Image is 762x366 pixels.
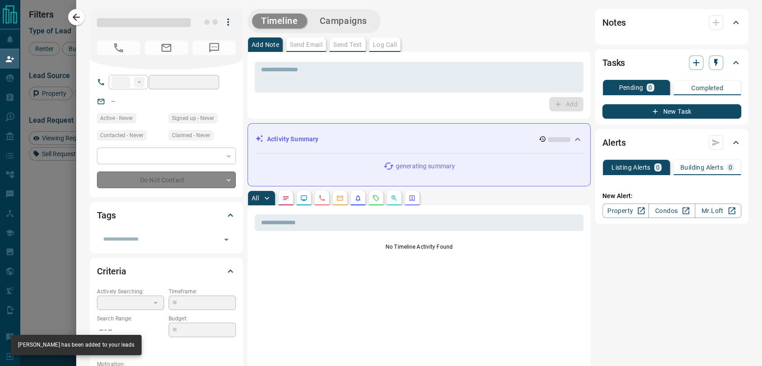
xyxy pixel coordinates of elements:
[602,52,741,74] div: Tasks
[602,15,626,30] h2: Notes
[372,195,380,202] svg: Requests
[611,164,651,171] p: Listing Alerts
[18,338,134,352] div: [PERSON_NAME] has been added to your leads
[390,195,398,202] svg: Opportunities
[100,114,133,123] span: Active - Never
[336,195,344,202] svg: Emails
[252,42,279,48] p: Add Note
[97,264,126,278] h2: Criteria
[409,195,416,202] svg: Agent Actions
[602,135,626,150] h2: Alerts
[172,114,214,123] span: Signed up - Never
[111,97,115,105] a: --
[169,287,236,296] p: Timeframe:
[729,164,732,171] p: 0
[695,204,741,218] a: Mr.Loft
[656,164,660,171] p: 0
[169,315,236,323] p: Budget:
[311,14,376,28] button: Campaigns
[691,85,723,91] p: Completed
[252,195,259,201] p: All
[619,84,643,91] p: Pending
[602,132,741,153] div: Alerts
[97,171,236,188] div: Do Not Contact
[602,191,741,201] p: New Alert:
[602,56,625,70] h2: Tasks
[145,41,188,55] span: No Email
[648,204,695,218] a: Condos
[602,12,741,33] div: Notes
[97,342,236,350] p: Areas Searched:
[193,41,236,55] span: No Number
[267,134,318,144] p: Activity Summary
[354,195,362,202] svg: Listing Alerts
[255,131,583,148] div: Activity Summary
[97,41,140,55] span: No Number
[97,287,164,296] p: Actively Searching:
[282,195,289,202] svg: Notes
[97,315,164,323] p: Search Range:
[300,195,308,202] svg: Lead Browsing Activity
[252,14,307,28] button: Timeline
[255,243,583,251] p: No Timeline Activity Found
[97,260,236,282] div: Criteria
[648,84,652,91] p: 0
[172,131,210,140] span: Claimed - Never
[220,233,233,246] button: Open
[97,204,236,226] div: Tags
[318,195,326,202] svg: Calls
[97,323,164,338] p: -- - --
[100,131,143,140] span: Contacted - Never
[602,104,741,119] button: New Task
[396,162,455,171] p: generating summary
[97,208,115,222] h2: Tags
[680,164,723,171] p: Building Alerts
[602,204,649,218] a: Property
